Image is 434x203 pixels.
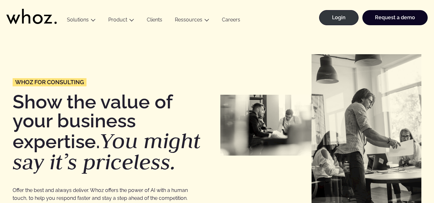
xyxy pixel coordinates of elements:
button: Solutions [61,17,102,25]
a: Clients [140,17,169,25]
h1: Show the value of your business expertise. [13,92,214,173]
span: Whoz for Consulting [15,79,84,85]
a: Ressources [175,17,202,23]
em: You might say it’s priceless. [13,127,201,176]
button: Ressources [169,17,216,25]
button: Product [102,17,140,25]
a: Product [108,17,127,23]
a: Login [319,10,359,25]
p: Offer the best and always deliver. Whoz offers the power of AI with a human touch, to help you re... [13,186,194,202]
a: Request a demo [362,10,428,25]
a: Careers [216,17,247,25]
